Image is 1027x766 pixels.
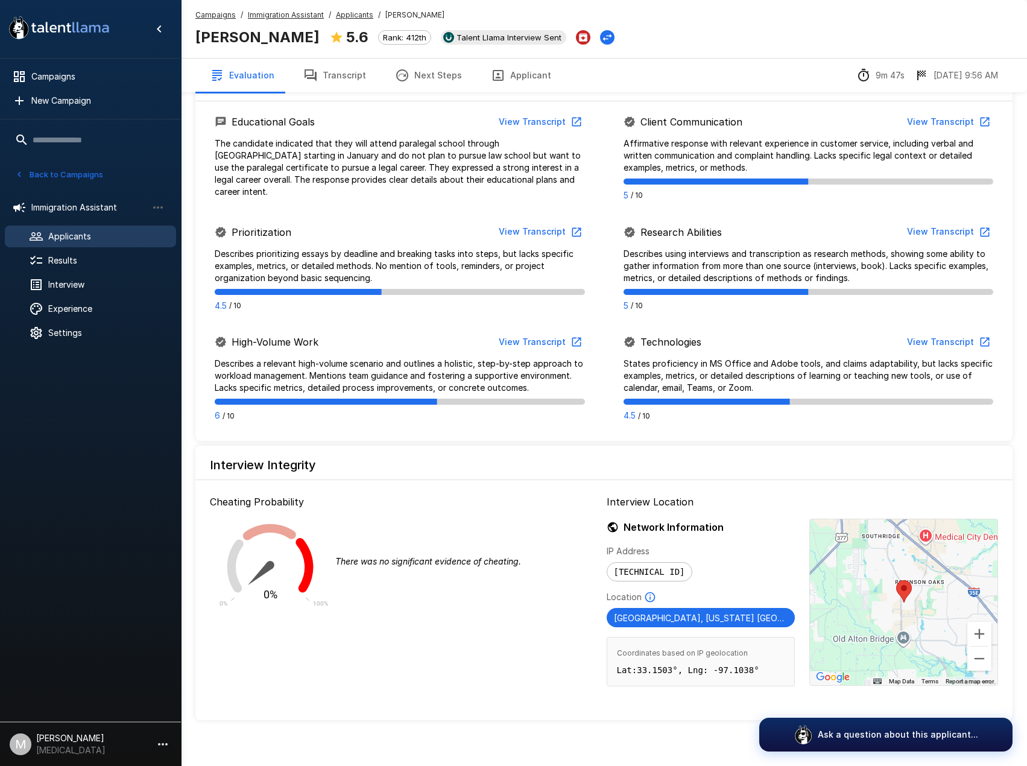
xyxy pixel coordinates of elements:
p: [DATE] 9:56 AM [934,69,998,81]
button: Ask a question about this applicant... [759,718,1013,752]
button: Transcript [289,59,381,92]
p: IP Address [607,545,795,557]
span: / 10 [223,410,235,422]
button: View Transcript [902,111,993,133]
p: 4.5 [215,300,227,312]
button: View Transcript [494,111,585,133]
p: Research Abilities [640,225,722,239]
p: 6 [215,410,220,422]
p: Prioritization [232,225,291,239]
span: [GEOGRAPHIC_DATA], [US_STATE] [GEOGRAPHIC_DATA] [607,613,795,623]
button: Change Stage [600,30,615,45]
span: [PERSON_NAME] [385,9,444,21]
span: / [329,9,331,21]
button: Archive Applicant [576,30,590,45]
p: Client Communication [640,115,742,129]
p: Describes a relevant high-volume scenario and outlines a holistic, step-by-step approach to workl... [215,358,585,394]
button: Next Steps [381,59,476,92]
u: Immigration Assistant [248,10,324,19]
img: ukg_logo.jpeg [443,32,454,43]
p: The candidate indicated that they will attend paralegal school through [GEOGRAPHIC_DATA] starting... [215,138,585,198]
div: The date and time when the interview was completed [914,68,998,83]
div: The time between starting and completing the interview [856,68,905,83]
button: Evaluation [195,59,289,92]
button: View Transcript [494,331,585,353]
button: Zoom in [967,622,991,646]
h6: Network Information [607,519,795,536]
button: View Transcript [494,221,585,243]
a: Terms (opens in new tab) [921,678,938,685]
span: / 10 [631,300,643,312]
button: View Transcript [902,331,993,353]
text: 100% [313,600,328,607]
span: [TECHNICAL_ID] [607,567,692,577]
button: View Transcript [902,221,993,243]
b: 5.6 [346,28,368,46]
span: / [241,9,243,21]
div: View profile in UKG [441,30,566,45]
span: / [378,9,381,21]
a: Report a map error [946,678,994,685]
p: States proficiency in MS Office and Adobe tools, and claims adaptability, but lacks specific exam... [624,358,994,394]
button: Keyboard shortcuts [873,677,882,686]
span: Rank: 412th [379,33,431,42]
p: Interview Location [607,495,999,509]
p: High-Volume Work [232,335,318,349]
p: Affirmative response with relevant experience in customer service, including verbal and written c... [624,138,994,174]
p: 5 [624,189,628,201]
text: 0% [264,589,277,601]
text: 0% [220,600,227,607]
u: Campaigns [195,10,236,19]
img: Google [813,669,853,685]
p: Describes using interviews and transcription as research methods, showing some ability to gather ... [624,248,994,284]
h6: Interview Integrity [195,455,1013,475]
i: There was no significant evidence of cheating. [335,556,521,566]
button: Applicant [476,59,566,92]
p: 5 [624,300,628,312]
span: Talent Llama Interview Sent [452,33,566,42]
p: 4.5 [624,410,636,422]
a: Open this area in Google Maps (opens a new window) [813,669,853,685]
p: Describes prioritizing essays by deadline and breaking tasks into steps, but lacks specific examp... [215,248,585,284]
p: 9m 47s [876,69,905,81]
p: Ask a question about this applicant... [818,729,978,741]
p: Educational Goals [232,115,315,129]
b: [PERSON_NAME] [195,28,320,46]
button: Zoom out [967,647,991,671]
span: / 10 [229,300,241,312]
svg: Based on IP Address and not guaranteed to be accurate [644,591,656,603]
p: Lat: 33.1503 °, Lng: -97.1038 ° [617,664,785,676]
span: / 10 [638,410,650,422]
span: / 10 [631,189,643,201]
span: Coordinates based on IP geolocation [617,647,785,659]
img: logo_glasses@2x.png [794,725,813,744]
p: Location [607,591,642,603]
p: Technologies [640,335,701,349]
u: Applicants [336,10,373,19]
button: Map Data [889,677,914,686]
p: Cheating Probability [210,495,602,509]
